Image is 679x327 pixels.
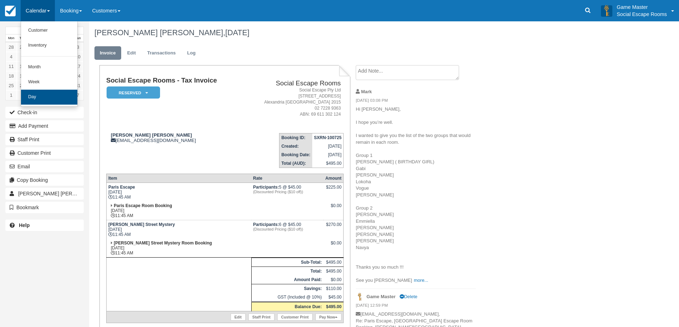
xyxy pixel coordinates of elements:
[6,81,17,90] a: 25
[142,46,181,60] a: Transactions
[21,90,77,105] a: Day
[122,46,141,60] a: Edit
[6,42,17,52] a: 28
[279,133,312,142] th: Booking ID:
[356,97,476,105] em: [DATE] 03:08 PM
[72,35,83,42] th: Sun
[6,71,17,81] a: 18
[5,6,16,16] img: checkfront-main-nav-mini-logo.png
[108,222,175,227] strong: [PERSON_NAME] Street Mystery
[324,275,344,284] td: $0.00
[6,90,17,100] a: 1
[251,174,324,183] th: Rate
[325,241,341,251] div: $0.00
[5,202,84,213] button: Bookmark
[5,120,84,132] button: Add Payment
[231,313,246,321] a: Edit
[5,147,84,159] a: Customer Print
[72,42,83,52] a: 3
[324,284,344,293] td: $110.00
[5,161,84,172] button: Email
[106,239,251,258] td: [DATE] 11:45 AM
[94,46,121,60] a: Invoice
[5,188,84,199] a: [PERSON_NAME] [PERSON_NAME]
[72,62,83,71] a: 17
[253,222,279,227] strong: Participants
[324,258,344,267] td: $495.00
[356,106,476,284] p: Hi [PERSON_NAME], I hope you’re well. I wanted to give you the list of the two groups that would ...
[361,89,372,94] strong: Mark
[601,5,612,16] img: A3
[108,185,135,190] strong: Paris Escape
[251,302,324,311] th: Balance Due:
[19,222,30,228] b: Help
[21,21,78,107] ul: Calendar
[21,60,77,75] a: Month
[325,203,341,214] div: $0.00
[107,86,160,99] em: Reserved
[225,28,250,37] span: [DATE]
[312,142,344,151] td: [DATE]
[324,267,344,276] td: $495.00
[251,267,324,276] th: Total:
[251,183,324,202] td: 5 @ $45.00
[279,142,312,151] th: Created:
[279,159,312,168] th: Total (AUD):
[251,275,324,284] th: Amount Paid:
[17,52,28,62] a: 5
[182,46,201,60] a: Log
[114,203,172,208] strong: Paris Escape Room Booking
[617,11,667,18] p: Social Escape Rooms
[6,35,17,42] th: Mon
[17,71,28,81] a: 19
[106,183,251,202] td: [DATE] 11:45 AM
[106,201,251,220] td: [DATE] 11:45 AM
[279,151,312,159] th: Booking Date:
[21,23,77,38] a: Customer
[106,86,158,99] a: Reserved
[106,132,242,143] div: [EMAIL_ADDRESS][DOMAIN_NAME]
[72,52,83,62] a: 10
[5,134,84,145] a: Staff Print
[106,174,251,183] th: Item
[5,107,84,118] button: Check-in
[21,75,77,90] a: Week
[251,284,324,293] th: Savings:
[253,190,322,194] em: (Discounted Pricing ($10 off))
[312,159,344,168] td: $495.00
[245,87,341,118] address: Social Escape Pty Ltd [STREET_ADDRESS] Alexandria [GEOGRAPHIC_DATA] 2015 02 7228 9363 ABN: 69 611...
[111,132,192,138] strong: [PERSON_NAME] [PERSON_NAME]
[326,304,341,309] strong: $495.00
[248,313,274,321] a: Staff Print
[72,71,83,81] a: 24
[5,174,84,186] button: Copy Booking
[325,222,341,233] div: $270.00
[356,302,476,310] em: [DATE] 12:59 PM
[324,174,344,183] th: Amount
[617,4,667,11] p: Game Master
[106,77,242,84] h1: Social Escape Rooms - Tax Invoice
[6,52,17,62] a: 4
[251,258,324,267] th: Sub-Total:
[17,42,28,52] a: 29
[5,220,84,231] a: Help
[18,191,102,196] span: [PERSON_NAME] [PERSON_NAME]
[324,293,344,302] td: $45.00
[245,80,341,87] h2: Social Escape Rooms
[94,28,593,37] h1: [PERSON_NAME] [PERSON_NAME],
[251,220,324,239] td: 6 @ $45.00
[17,90,28,100] a: 2
[6,62,17,71] a: 11
[72,81,83,90] a: 31
[325,185,341,195] div: $225.00
[414,278,428,283] a: more...
[253,227,322,231] em: (Discounted Pricing ($10 off))
[17,35,28,42] th: Tue
[251,293,324,302] td: GST (Included @ 10%)
[17,62,28,71] a: 12
[312,151,344,159] td: [DATE]
[366,294,395,299] strong: Game Master
[315,313,341,321] a: Pay Now
[72,90,83,100] a: 7
[277,313,313,321] a: Customer Print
